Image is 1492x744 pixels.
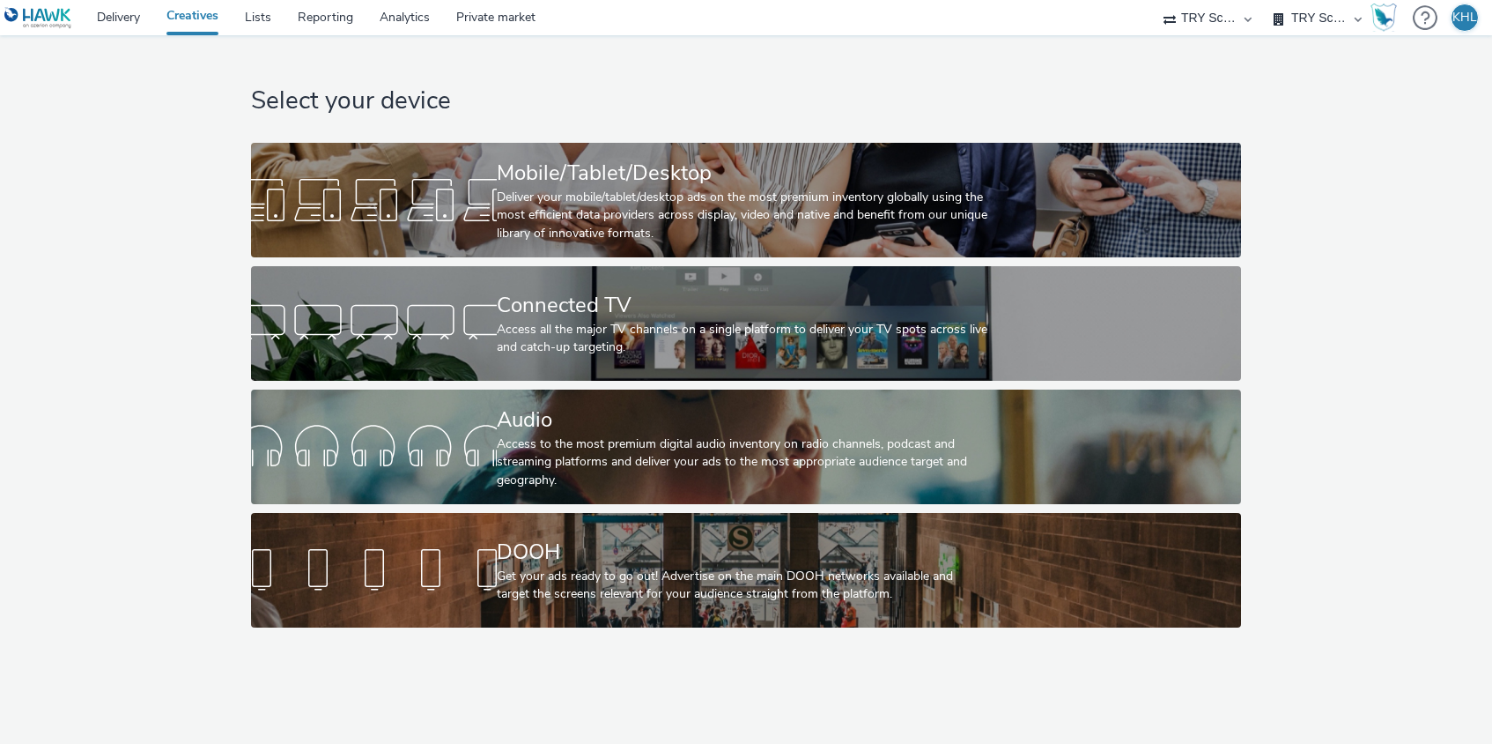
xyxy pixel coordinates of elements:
[251,266,1242,381] a: Connected TVAccess all the major TV channels on a single platform to deliver your TV spots across...
[251,390,1242,504] a: AudioAccess to the most premium digital audio inventory on radio channels, podcast and streaming ...
[497,321,988,357] div: Access all the major TV channels on a single platform to deliver your TV spots across live and ca...
[4,7,72,29] img: undefined Logo
[1370,4,1404,32] a: Hawk Academy
[497,435,988,489] div: Access to the most premium digital audio inventory on radio channels, podcast and streaming platf...
[497,290,988,321] div: Connected TV
[251,85,1242,118] h1: Select your device
[1370,4,1397,32] img: Hawk Academy
[251,143,1242,257] a: Mobile/Tablet/DesktopDeliver your mobile/tablet/desktop ads on the most premium inventory globall...
[497,158,988,189] div: Mobile/Tablet/Desktop
[497,189,988,242] div: Deliver your mobile/tablet/desktop ads on the most premium inventory globally using the most effi...
[497,405,988,435] div: Audio
[251,513,1242,628] a: DOOHGet your ads ready to go out! Advertise on the main DOOH networks available and target the sc...
[497,568,988,604] div: Get your ads ready to go out! Advertise on the main DOOH networks available and target the screen...
[1452,4,1477,31] div: KHL
[497,537,988,568] div: DOOH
